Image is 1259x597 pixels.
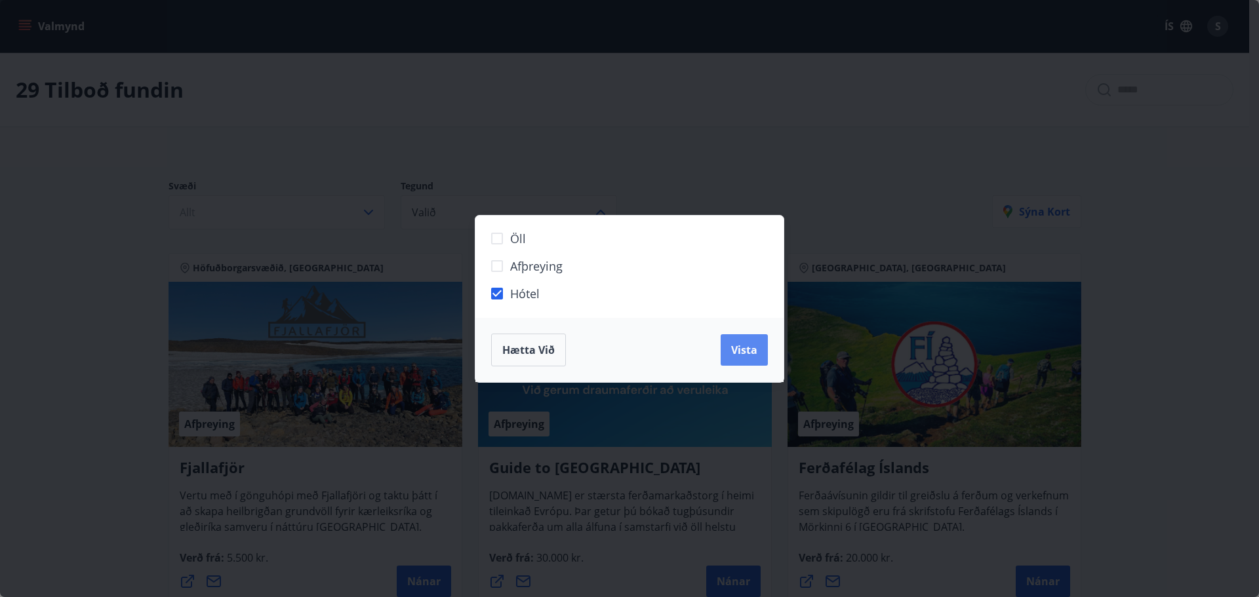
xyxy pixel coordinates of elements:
[510,285,540,302] span: Hótel
[491,334,566,366] button: Hætta við
[510,258,563,275] span: Afþreying
[731,343,757,357] span: Vista
[721,334,768,366] button: Vista
[502,343,555,357] span: Hætta við
[510,230,526,247] span: Öll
